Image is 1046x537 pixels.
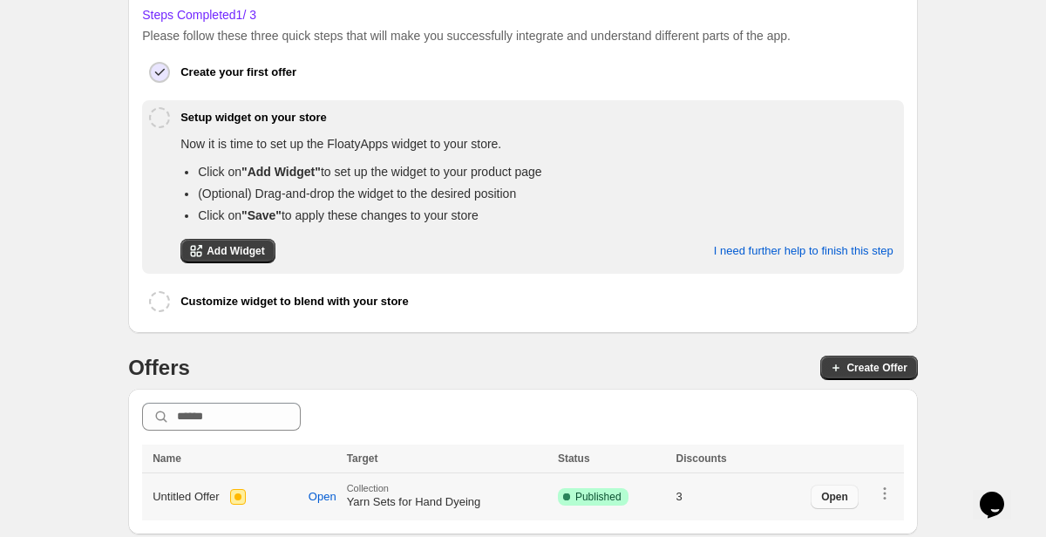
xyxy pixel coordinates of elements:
span: Yarn Sets for Hand Dyeing [347,495,481,508]
span: Click on to set up the widget to your product page [198,165,541,179]
button: Create your first offer [180,55,897,90]
button: Customize widget to blend with your store [180,284,897,319]
td: 3 [671,473,760,521]
iframe: chat widget [973,467,1029,520]
button: Setup widget on your store [180,100,897,135]
span: Untitled Offer [153,488,219,506]
strong: "Save" [241,208,282,222]
h6: Customize widget to blend with your store [180,293,408,310]
th: Status [553,445,671,473]
th: Target [342,445,553,473]
h6: Setup widget on your store [180,109,327,126]
p: Now it is time to set up the FloatyApps widget to your store. [180,135,893,153]
th: Name [142,445,341,473]
button: I need further help to finish this step [703,233,904,269]
span: (Optional) Drag-and-drop the widget to the desired position [198,187,516,201]
button: Open [298,482,347,512]
span: Click on to apply these changes to your store [198,208,478,222]
h6: Create your first offer [180,64,296,81]
span: Add Widget [207,244,265,258]
span: Collection [347,483,547,493]
h4: Offers [128,354,190,382]
span: Published [575,490,621,504]
span: I need further help to finish this step [714,244,893,258]
span: Open [309,490,336,504]
button: Create Offer [820,356,917,380]
span: Create Offer [846,361,907,375]
th: Discounts [671,445,760,473]
span: Open [821,490,848,504]
p: Please follow these three quick steps that will make you successfully integrate and understand di... [142,27,904,44]
strong: "Add Widget" [241,165,321,179]
button: Open [811,485,859,509]
a: Add Widget [180,239,275,263]
h6: Steps Completed 1 / 3 [142,6,904,24]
